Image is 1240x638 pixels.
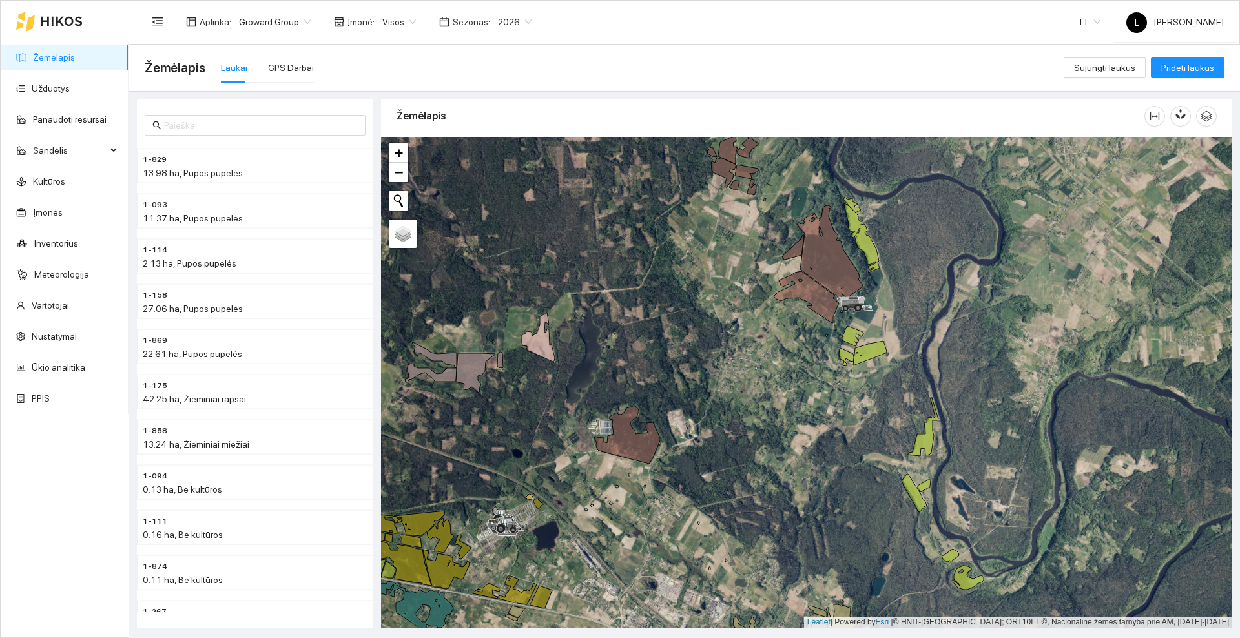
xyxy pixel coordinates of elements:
span: 0.13 ha, Be kultūros [143,484,222,495]
div: GPS Darbai [268,61,314,75]
span: 1-158 [143,289,167,302]
span: 22.61 ha, Pupos pupelės [143,349,242,359]
span: calendar [439,17,449,27]
span: 0.16 ha, Be kultūros [143,530,223,540]
span: 1-267 [143,606,167,618]
span: [PERSON_NAME] [1126,17,1224,27]
span: 1-874 [143,561,167,573]
span: Žemėlapis [145,57,205,78]
button: Pridėti laukus [1151,57,1224,78]
span: LT [1080,12,1100,32]
a: Žemėlapis [33,52,75,63]
a: Leaflet [807,617,831,626]
span: + [395,145,403,161]
a: Zoom in [389,143,408,163]
span: Visos [382,12,416,32]
span: | [891,617,893,626]
span: 1-093 [143,199,167,211]
div: Žemėlapis [397,98,1144,134]
span: menu-fold [152,16,163,28]
a: Zoom out [389,163,408,182]
button: Sujungti laukus [1064,57,1146,78]
span: shop [334,17,344,27]
span: Sezonas : [453,15,490,29]
span: 27.06 ha, Pupos pupelės [143,304,243,314]
a: Pridėti laukus [1151,63,1224,73]
a: Įmonės [33,207,63,218]
span: 11.37 ha, Pupos pupelės [143,213,243,223]
span: column-width [1145,111,1164,121]
a: Užduotys [32,83,70,94]
span: 2.13 ha, Pupos pupelės [143,258,236,269]
button: column-width [1144,106,1165,127]
a: Inventorius [34,238,78,249]
a: Meteorologija [34,269,89,280]
button: menu-fold [145,9,170,35]
span: Groward Group [239,12,311,32]
a: Nustatymai [32,331,77,342]
span: 1-858 [143,425,167,437]
span: Sandėlis [33,138,107,163]
div: Laukai [221,61,247,75]
span: Aplinka : [200,15,231,29]
a: Panaudoti resursai [33,114,107,125]
span: 0.11 ha, Be kultūros [143,575,223,585]
span: Pridėti laukus [1161,61,1214,75]
a: Ūkio analitika [32,362,85,373]
span: 13.24 ha, Žieminiai miežiai [143,439,249,449]
span: 2026 [498,12,532,32]
span: 1-111 [143,515,167,528]
a: Vartotojai [32,300,69,311]
span: Įmonė : [347,15,375,29]
span: layout [186,17,196,27]
span: 13.98 ha, Pupos pupelės [143,168,243,178]
span: L [1135,12,1139,33]
span: Sujungti laukus [1074,61,1135,75]
span: 42.25 ha, Žieminiai rapsai [143,394,246,404]
span: 1-829 [143,154,167,166]
span: 1-175 [143,380,167,392]
span: − [395,164,403,180]
a: Esri [876,617,889,626]
span: 1-869 [143,334,167,347]
a: Kultūros [33,176,65,187]
a: PPIS [32,393,50,404]
span: search [152,121,161,130]
span: 1-094 [143,470,167,482]
span: 1-114 [143,244,167,256]
a: Sujungti laukus [1064,63,1146,73]
div: | Powered by © HNIT-[GEOGRAPHIC_DATA]; ORT10LT ©, Nacionalinė žemės tarnyba prie AM, [DATE]-[DATE] [804,617,1232,628]
input: Paieška [164,118,358,132]
a: Layers [389,220,417,248]
button: Initiate a new search [389,191,408,211]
